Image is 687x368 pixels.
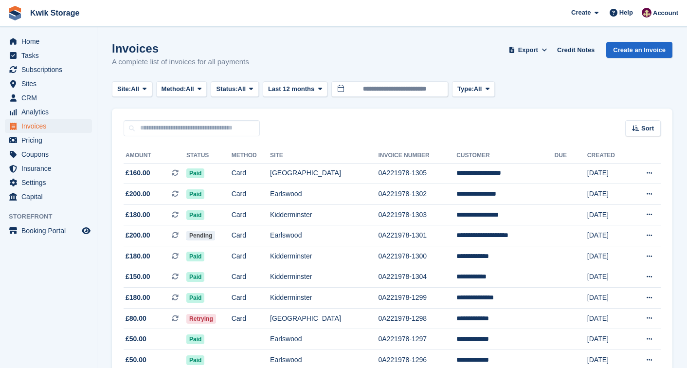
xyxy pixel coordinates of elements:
[452,81,495,97] button: Type: All
[117,84,131,94] span: Site:
[8,6,22,20] img: stora-icon-8386f47178a22dfd0bd8f6a31ec36ba5ce8667c1dd55bd0f319d3a0aa187defe.svg
[21,162,80,175] span: Insurance
[5,224,92,238] a: menu
[518,45,538,55] span: Export
[124,148,186,164] th: Amount
[186,334,204,344] span: Paid
[126,251,150,261] span: £180.00
[126,313,146,324] span: £80.00
[186,210,204,220] span: Paid
[232,184,270,205] td: Card
[186,293,204,303] span: Paid
[456,148,554,164] th: Customer
[232,308,270,329] td: Card
[156,81,207,97] button: Method: All
[21,91,80,105] span: CRM
[126,168,150,178] span: £160.00
[606,42,672,58] a: Create an Invoice
[5,63,92,76] a: menu
[378,267,456,288] td: 0A221978-1304
[587,329,630,350] td: [DATE]
[378,163,456,184] td: 0A221978-1305
[21,147,80,161] span: Coupons
[80,225,92,237] a: Preview store
[232,246,270,267] td: Card
[131,84,139,94] span: All
[232,163,270,184] td: Card
[619,8,633,18] span: Help
[555,148,587,164] th: Due
[270,225,378,246] td: Earlswood
[587,204,630,225] td: [DATE]
[587,308,630,329] td: [DATE]
[186,231,215,240] span: Pending
[506,42,549,58] button: Export
[21,190,80,203] span: Capital
[587,246,630,267] td: [DATE]
[270,148,378,164] th: Site
[553,42,598,58] a: Credit Notes
[5,147,92,161] a: menu
[232,267,270,288] td: Card
[270,184,378,205] td: Earlswood
[270,163,378,184] td: [GEOGRAPHIC_DATA]
[216,84,237,94] span: Status:
[232,148,270,164] th: Method
[5,190,92,203] a: menu
[21,133,80,147] span: Pricing
[112,42,249,55] h1: Invoices
[126,334,146,344] span: £50.00
[21,224,80,238] span: Booking Portal
[9,212,97,221] span: Storefront
[238,84,246,94] span: All
[112,56,249,68] p: A complete list of invoices for all payments
[641,124,654,133] span: Sort
[21,63,80,76] span: Subscriptions
[186,355,204,365] span: Paid
[126,272,150,282] span: £150.00
[126,189,150,199] span: £200.00
[5,49,92,62] a: menu
[587,225,630,246] td: [DATE]
[270,204,378,225] td: Kidderminster
[5,35,92,48] a: menu
[126,230,150,240] span: £200.00
[5,133,92,147] a: menu
[378,288,456,309] td: 0A221978-1299
[21,105,80,119] span: Analytics
[5,77,92,91] a: menu
[186,272,204,282] span: Paid
[21,119,80,133] span: Invoices
[186,84,194,94] span: All
[126,355,146,365] span: £50.00
[270,329,378,350] td: Earlswood
[5,105,92,119] a: menu
[653,8,678,18] span: Account
[5,119,92,133] a: menu
[378,246,456,267] td: 0A221978-1300
[5,176,92,189] a: menu
[126,210,150,220] span: £180.00
[263,81,327,97] button: Last 12 months
[112,81,152,97] button: Site: All
[457,84,474,94] span: Type:
[378,225,456,246] td: 0A221978-1301
[186,314,216,324] span: Retrying
[162,84,186,94] span: Method:
[642,8,651,18] img: ellie tragonette
[21,49,80,62] span: Tasks
[5,162,92,175] a: menu
[378,184,456,205] td: 0A221978-1302
[378,329,456,350] td: 0A221978-1297
[378,308,456,329] td: 0A221978-1298
[211,81,258,97] button: Status: All
[126,293,150,303] span: £180.00
[21,176,80,189] span: Settings
[270,308,378,329] td: [GEOGRAPHIC_DATA]
[270,288,378,309] td: Kidderminster
[186,189,204,199] span: Paid
[587,184,630,205] td: [DATE]
[186,252,204,261] span: Paid
[474,84,482,94] span: All
[268,84,314,94] span: Last 12 months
